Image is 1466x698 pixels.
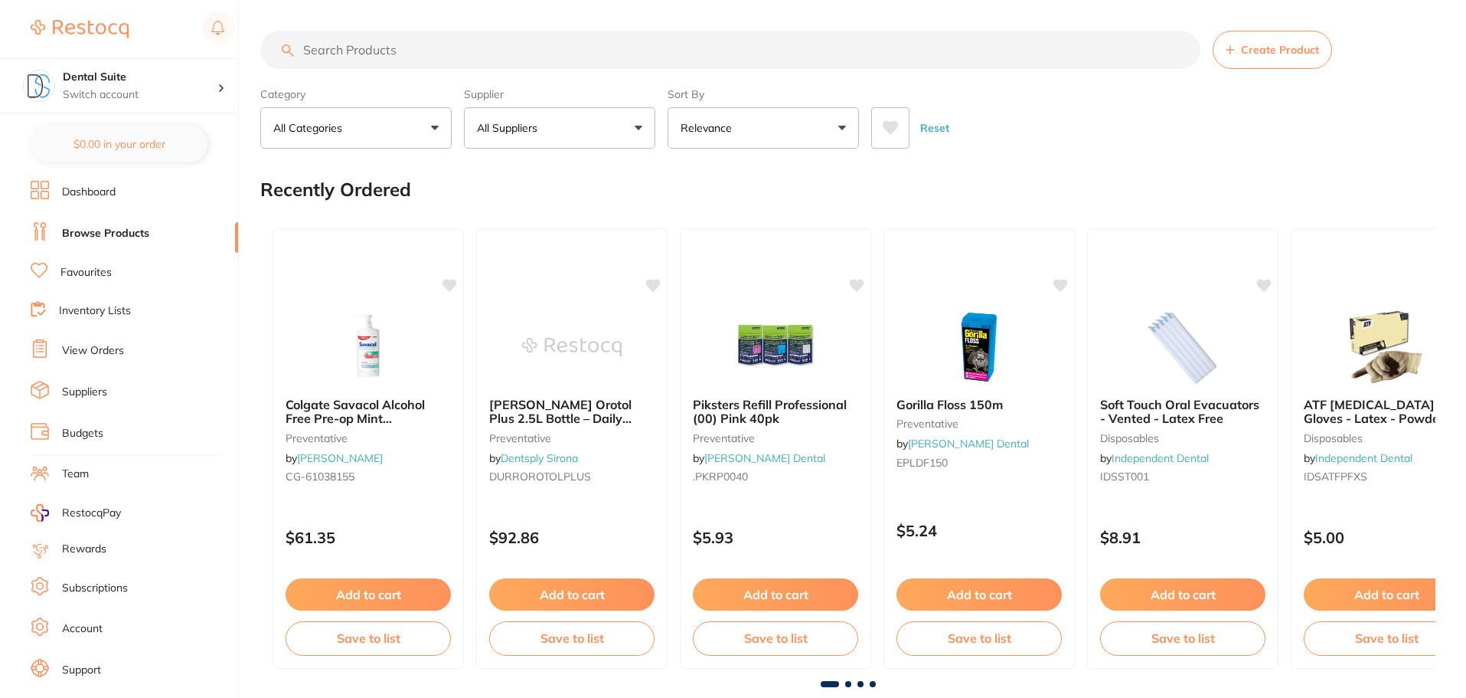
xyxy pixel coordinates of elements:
span: by [489,451,578,465]
span: by [896,437,1029,451]
span: by [1304,451,1412,465]
img: Soft Touch Oral Evacuators - Vented - Latex Free [1133,309,1233,385]
h4: Dental Suite [63,70,217,85]
img: Restocq Logo [31,20,129,38]
span: RestocqPay [62,506,121,521]
a: Dentsply Sirona [501,451,578,465]
p: All Categories [273,120,348,136]
img: Durr Orotol Plus 2.5L Bottle – Daily Suction Cleaner [522,309,622,385]
a: Dashboard [62,185,116,200]
b: Piksters Refill Professional (00) Pink 40pk [693,398,858,426]
small: DURROROTOLPLUS [489,470,655,483]
button: Save to list [693,621,858,655]
a: Independent Dental [1112,451,1209,465]
a: Suppliers [62,385,107,400]
button: Relevance [668,107,859,149]
a: Support [62,663,101,678]
img: Piksters Refill Professional (00) Pink 40pk [726,309,825,385]
button: Save to list [489,621,655,655]
a: Independent Dental [1315,451,1412,465]
button: Create Product [1213,31,1332,69]
small: disposables [1100,432,1265,444]
span: by [286,451,383,465]
a: Rewards [62,542,106,557]
small: IDSST001 [1100,470,1265,483]
a: View Orders [62,343,124,359]
small: EPLDF150 [896,457,1062,469]
button: Reset [916,107,954,149]
input: Search Products [260,31,1200,69]
button: $0.00 in your order [31,126,207,162]
img: Gorilla Floss 150m [929,309,1029,385]
small: preventative [489,432,655,444]
button: Add to cart [286,578,451,611]
button: Add to cart [693,578,858,611]
button: Add to cart [896,578,1062,611]
a: Account [62,621,103,637]
img: RestocqPay [31,504,49,522]
a: Inventory Lists [59,303,131,319]
a: Subscriptions [62,581,128,596]
p: $92.86 [489,529,655,546]
a: [PERSON_NAME] Dental [908,437,1029,451]
button: Save to list [286,621,451,655]
button: Add to cart [489,578,655,611]
p: $8.91 [1100,529,1265,546]
img: Colgate Savacol Alcohol Free Pre-op Mint Mouthrinse 1L 3PK [318,309,418,385]
a: Budgets [62,426,103,441]
a: Favourites [60,265,112,280]
button: All Categories [260,107,452,149]
small: .PKRP0040 [693,470,858,483]
img: Dental Suite [24,70,54,101]
b: Soft Touch Oral Evacuators - Vented - Latex Free [1100,398,1265,426]
a: [PERSON_NAME] [297,451,383,465]
a: Browse Products [62,226,149,241]
span: Create Product [1241,44,1319,56]
p: $61.35 [286,529,451,546]
span: by [1100,451,1209,465]
button: All Suppliers [464,107,655,149]
small: CG-61038155 [286,470,451,483]
small: preventative [896,418,1062,430]
a: Team [62,467,89,482]
button: Save to list [1100,621,1265,655]
small: preventative [286,432,451,444]
button: Save to list [896,621,1062,655]
p: Switch account [63,87,217,103]
h2: Recently Ordered [260,179,411,201]
b: Gorilla Floss 150m [896,398,1062,411]
a: [PERSON_NAME] Dental [704,451,825,465]
p: $5.93 [693,529,858,546]
label: Sort By [668,87,859,101]
span: by [693,451,825,465]
p: All Suppliers [477,120,544,136]
small: preventative [693,432,858,444]
b: Colgate Savacol Alcohol Free Pre-op Mint Mouthrinse 1L 3PK [286,398,451,426]
label: Supplier [464,87,655,101]
p: $5.24 [896,522,1062,539]
img: ATF Dental Examination Gloves - Latex - Powder Free Gloves - Extra Small [1337,309,1436,385]
b: Durr Orotol Plus 2.5L Bottle – Daily Suction Cleaner [489,398,655,426]
a: RestocqPay [31,504,121,522]
a: Restocq Logo [31,11,129,47]
p: Relevance [681,120,738,136]
label: Category [260,87,452,101]
button: Add to cart [1100,578,1265,611]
